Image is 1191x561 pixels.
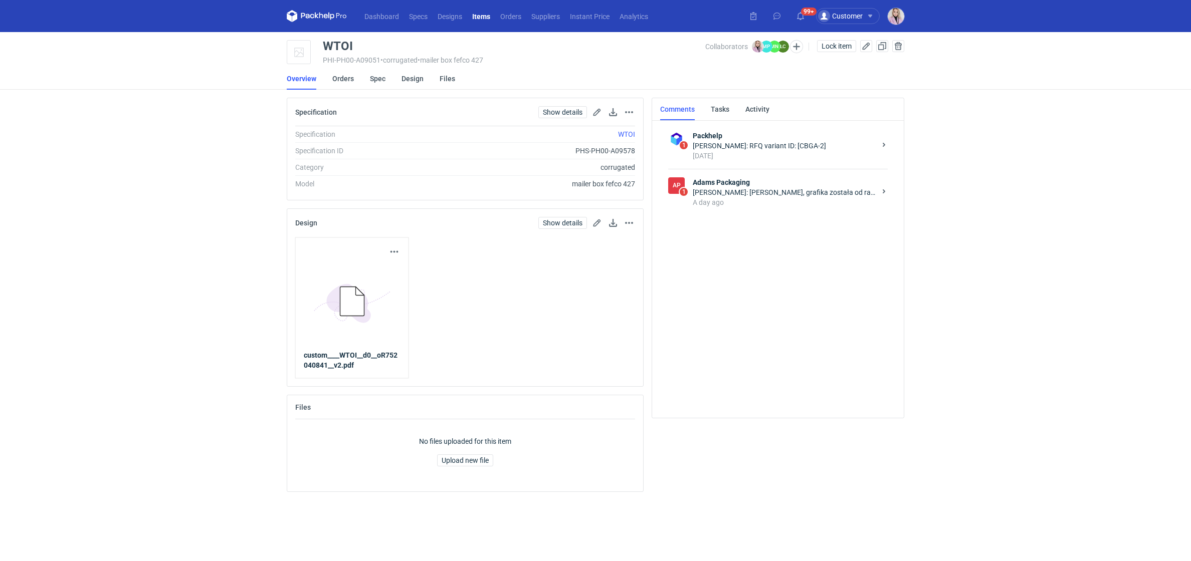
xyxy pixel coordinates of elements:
[693,131,876,141] strong: Packhelp
[705,43,748,51] span: Collaborators
[442,457,489,464] span: Upload new file
[623,217,635,229] button: Actions
[680,141,688,149] span: 1
[538,106,587,118] a: Show details
[693,187,876,197] div: [PERSON_NAME]: [PERSON_NAME], grafika została od razu rozpisana do działu projektowego i czekam n...
[431,146,635,156] div: PHS-PH00-A09578
[433,10,467,22] a: Designs
[615,10,653,22] a: Analytics
[565,10,615,22] a: Instant Price
[287,10,347,22] svg: Packhelp Pro
[792,8,809,24] button: 99+
[892,40,904,52] button: Delete item
[332,68,354,90] a: Orders
[431,162,635,172] div: corrugated
[402,68,424,90] a: Design
[304,351,398,369] strong: custom____WTOI__d0__oR752040841__v2.pdf
[323,40,353,52] div: WTOI
[660,98,695,120] a: Comments
[359,10,404,22] a: Dashboard
[693,197,876,207] div: A day ago
[711,98,729,120] a: Tasks
[295,179,431,189] div: Model
[752,41,764,53] img: Klaudia Wiśniewska
[295,403,311,411] h2: Files
[295,146,431,156] div: Specification ID
[693,151,876,161] div: [DATE]
[777,41,789,53] figcaption: ŁC
[860,40,872,52] button: Edit item
[817,40,856,52] button: Lock item
[418,56,483,64] span: • mailer box fefco 427
[380,56,418,64] span: • corrugated
[818,10,863,22] div: Customer
[404,10,433,22] a: Specs
[745,98,769,120] a: Activity
[668,131,685,147] img: Packhelp
[467,10,495,22] a: Items
[760,41,772,53] figcaption: MP
[822,43,852,50] span: Lock item
[431,179,635,189] div: mailer box fefco 427
[295,219,317,227] h2: Design
[323,56,705,64] div: PHI-PH00-A09051
[618,130,635,138] a: WTOI
[495,10,526,22] a: Orders
[538,217,587,229] a: Show details
[816,8,888,24] button: Customer
[607,217,619,229] button: Download design
[768,41,780,53] figcaption: MN
[419,436,511,446] p: No files uploaded for this item
[790,40,803,53] button: Edit collaborators
[388,246,401,258] button: Actions
[607,106,619,118] button: Download specification
[304,350,401,370] a: custom____WTOI__d0__oR752040841__v2.pdf
[526,10,565,22] a: Suppliers
[623,106,635,118] button: Actions
[693,141,876,151] div: [PERSON_NAME]: RFQ variant ID: [CBGA-2]
[287,68,316,90] a: Overview
[693,177,876,187] strong: Adams Packaging
[591,106,603,118] button: Edit spec
[668,177,685,194] div: Adams Packaging
[370,68,385,90] a: Spec
[295,129,431,139] div: Specification
[295,108,337,116] h2: Specification
[668,177,685,194] figcaption: AP
[437,454,493,466] button: Upload new file
[295,162,431,172] div: Category
[888,8,904,25] img: Klaudia Wiśniewska
[680,188,688,196] span: 1
[440,68,455,90] a: Files
[876,40,888,52] button: Duplicate Item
